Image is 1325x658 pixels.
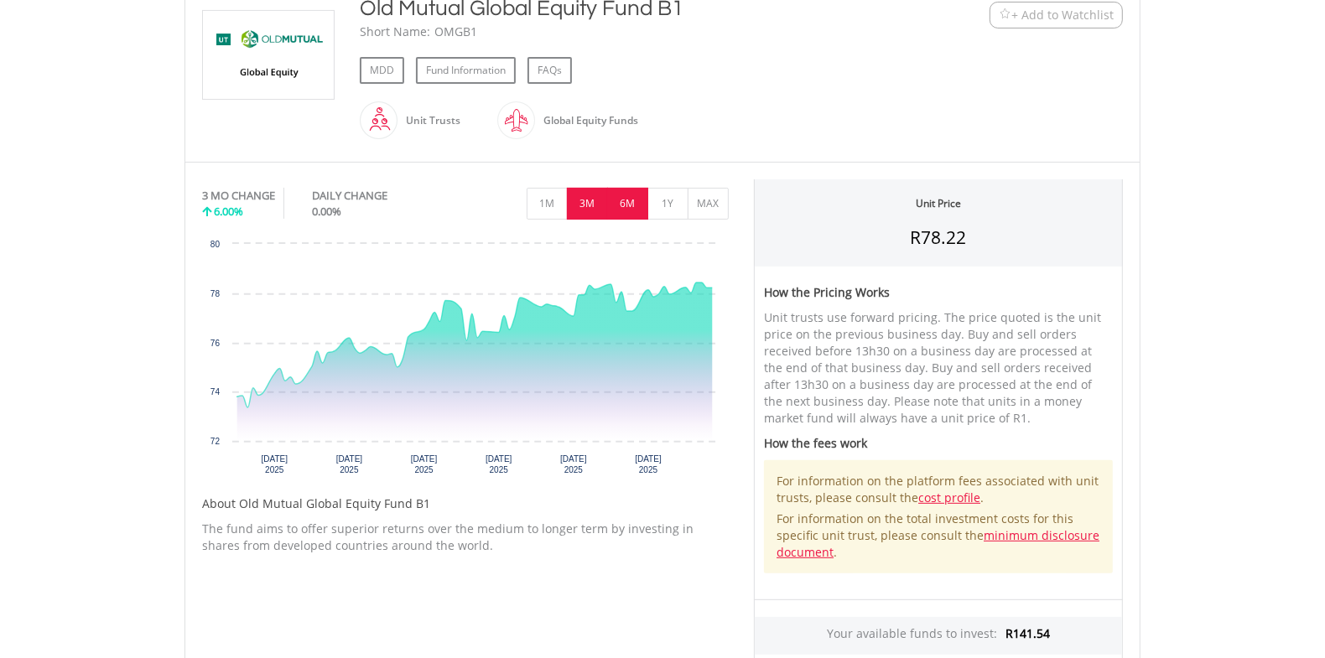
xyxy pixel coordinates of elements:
[205,11,331,99] img: UT.ZA.OMGB1.png
[416,57,516,84] a: Fund Information
[360,57,404,84] a: MDD
[990,2,1123,28] button: Watchlist + Add to Watchlist
[911,225,967,249] span: R78.22
[635,454,662,474] text: [DATE] 2025
[1011,7,1114,23] span: + Add to Watchlist
[360,23,430,40] div: Short Name:
[999,8,1011,21] img: Watchlist
[764,309,1113,427] p: Unit trusts use forward pricing. The price quoted is the unit price on the previous business day....
[535,101,638,141] div: Global Equity Funds
[764,435,867,451] span: How the fees work
[755,617,1122,655] div: Your available funds to invest:
[560,454,587,474] text: [DATE] 2025
[647,188,688,220] button: 1Y
[777,510,1100,561] p: For information on the total investment costs for this specific unit trust, please consult the .
[688,188,729,220] button: MAX
[777,527,1099,560] a: minimum disclosure document
[202,236,729,487] svg: Interactive chart
[210,387,221,396] text: 74
[434,23,477,40] div: OMGB1
[527,188,568,220] button: 1M
[214,204,243,219] span: 6.00%
[777,473,1100,506] p: For information on the platform fees associated with unit trusts, please consult the .
[1005,625,1050,641] span: R141.54
[202,188,275,204] div: 3 MO CHANGE
[567,188,608,220] button: 3M
[202,521,729,554] p: The fund aims to offer superior returns over the medium to longer term by investing in shares fro...
[918,490,980,505] a: cost profile
[262,454,288,474] text: [DATE] 2025
[764,284,890,300] span: How the Pricing Works
[411,454,438,474] text: [DATE] 2025
[312,188,444,204] div: DAILY CHANGE
[486,454,512,474] text: [DATE] 2025
[397,101,460,141] div: Unit Trusts
[210,289,221,298] text: 78
[312,204,341,219] span: 0.00%
[527,57,572,84] a: FAQs
[607,188,648,220] button: 6M
[210,240,221,249] text: 80
[210,437,221,446] text: 72
[202,495,729,512] h5: About Old Mutual Global Equity Fund B1
[202,236,729,487] div: Chart. Highcharts interactive chart.
[916,196,961,210] div: Unit Price
[336,454,363,474] text: [DATE] 2025
[210,339,221,348] text: 76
